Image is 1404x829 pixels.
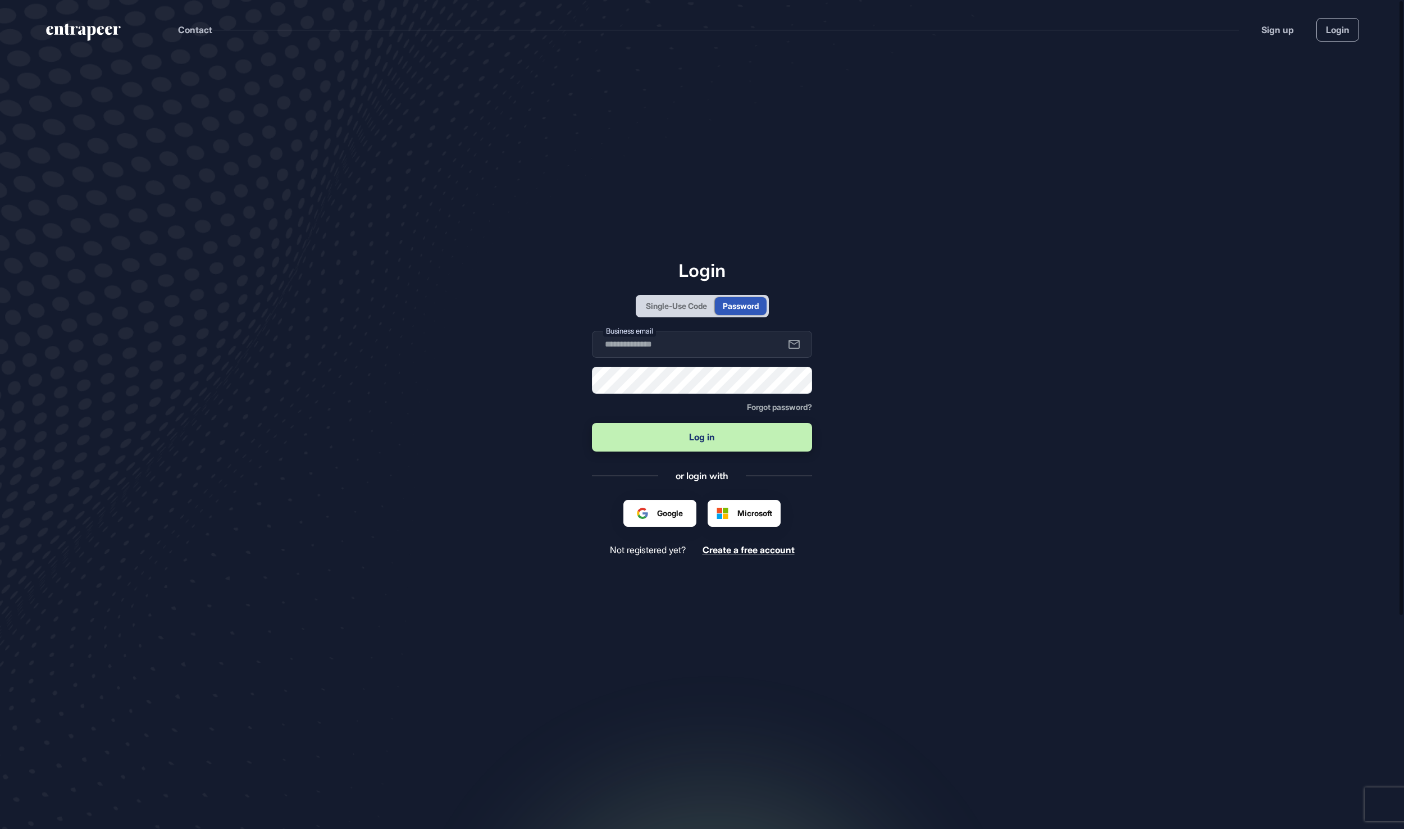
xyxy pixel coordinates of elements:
a: entrapeer-logo [45,24,122,45]
button: Log in [592,423,812,452]
div: Single-Use Code [646,300,707,312]
a: Login [1316,18,1359,42]
div: Password [723,300,759,312]
span: Not registered yet? [610,545,686,555]
a: Sign up [1261,23,1294,37]
button: Contact [178,22,212,37]
h1: Login [592,259,812,281]
span: Forgot password? [747,402,812,412]
div: or login with [676,470,728,482]
a: Forgot password? [747,403,812,412]
span: Microsoft [737,507,772,519]
label: Business email [603,325,656,336]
